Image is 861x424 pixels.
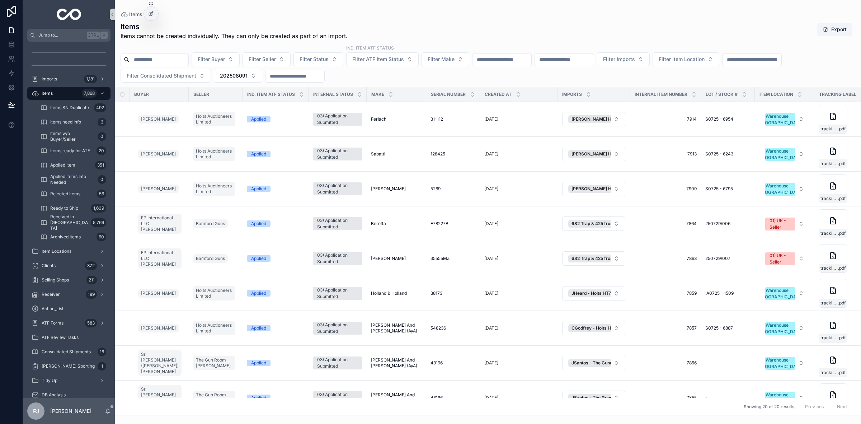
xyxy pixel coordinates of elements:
[42,263,56,269] span: Clients
[94,103,106,112] div: 492
[838,161,846,167] span: .pdf
[484,116,498,122] p: [DATE]
[371,116,386,122] span: Ferlach
[428,56,455,63] span: Filter Make
[758,183,803,196] div: 02) Warehouse [GEOGRAPHIC_DATA]
[27,345,110,358] a: Consolidated Shipments16
[759,214,810,234] a: Select Button
[91,218,106,227] div: 5,769
[138,350,182,376] a: Sr. [PERSON_NAME] ([PERSON_NAME]) [PERSON_NAME]
[430,186,441,192] span: 5269
[101,32,107,38] span: K
[36,216,110,229] a: Received in [GEOGRAPHIC_DATA]5,769
[484,290,498,296] p: [DATE]
[562,286,626,301] a: Select Button
[371,221,386,227] span: Beretta
[193,218,238,229] a: Bamford Guns
[430,151,476,157] a: 128425
[568,255,705,262] button: Unselect 5564
[371,290,407,296] span: Holland & Holland
[571,290,649,296] span: JHeard - Holts HT71873 - Auc IA0725
[562,216,625,231] button: Select Button
[562,321,626,336] a: Select Button
[42,292,60,297] span: Receiver
[352,56,404,63] span: Filter ATF Item Status
[817,23,852,36] button: Export
[634,325,697,331] a: 7857
[27,331,110,344] a: ATF Review Tasks
[371,116,422,122] a: Ferlach
[193,112,235,126] a: Holts Auctioneers Limited
[86,290,97,299] div: 189
[759,318,810,338] button: Select Button
[571,151,653,157] span: [PERSON_NAME] HT71895 - Auc S0725
[27,87,110,100] a: Items7,868
[820,300,838,306] span: tracking_label
[759,144,810,164] a: Select Button
[36,173,110,186] a: Applied Items Info Needed0
[313,113,362,126] a: 03) Application Submitted
[138,212,184,235] a: EP International LLC [PERSON_NAME]
[95,161,106,169] div: 351
[705,325,733,331] span: S0725 - 6887
[346,52,419,66] button: Select Button
[571,186,652,192] span: [PERSON_NAME] HT72211 - Auc S0725
[820,335,838,341] span: tracking_label
[634,290,697,296] a: 7859
[346,45,394,51] label: ind. Item ATF Status
[50,162,75,168] span: Applied Item
[251,255,266,262] div: Applied
[705,290,734,296] span: IA0725 - 1509
[247,255,304,262] a: Applied
[193,180,238,197] a: Holts Auctioneers Limited
[97,233,106,241] div: 60
[317,148,358,160] div: 03) Application Submitted
[27,317,110,330] a: ATF Forms583
[27,29,110,42] button: Jump to...CtrlK
[568,324,663,332] button: Unselect 5557
[371,322,422,334] span: [PERSON_NAME] And [PERSON_NAME] (AyA)
[82,89,97,98] div: 7,868
[820,265,838,271] span: tracking_label
[42,335,79,340] span: ATF Review Tasks
[50,234,81,240] span: Archived Items
[371,186,422,192] a: [PERSON_NAME]
[430,221,476,227] a: E78227B
[313,287,362,300] a: 03) Application Submitted
[42,76,57,82] span: Imports
[562,321,625,335] button: Select Button
[121,69,211,83] button: Select Button
[193,253,238,264] a: Bamford Guns
[42,320,63,326] span: ATF Forms
[484,221,553,227] a: [DATE]
[50,214,88,231] span: Received in [GEOGRAPHIC_DATA]
[317,113,358,126] div: 03) Application Submitted
[138,288,184,299] a: [PERSON_NAME]
[50,148,90,154] span: Items ready for ATF
[36,230,110,243] a: Archived Items60
[430,116,476,122] a: 31-112
[193,182,235,196] a: Holts Auctioneers Limited
[759,144,810,164] button: Select Button
[196,256,225,261] span: Bamford Guns
[247,151,304,157] a: Applied
[705,186,751,192] a: S0725 - 6795
[91,204,106,213] div: 1,609
[317,182,358,195] div: 03) Application Submitted
[36,116,110,129] a: Items need Info3
[247,220,304,227] a: Applied
[759,248,810,269] a: Select Button
[568,220,705,228] button: Unselect 5564
[36,130,110,143] a: Items w/o Buyer/Seller0
[42,90,53,96] span: Items
[313,217,362,230] a: 03) Application Submitted
[820,126,838,132] span: tracking_label
[430,290,442,296] span: 38173
[196,113,232,125] span: Holts Auctioneers Limited
[484,256,498,261] p: [DATE]
[42,349,91,355] span: Consolidated Shipments
[770,252,791,265] div: 01) UK - Seller
[138,324,179,332] a: [PERSON_NAME]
